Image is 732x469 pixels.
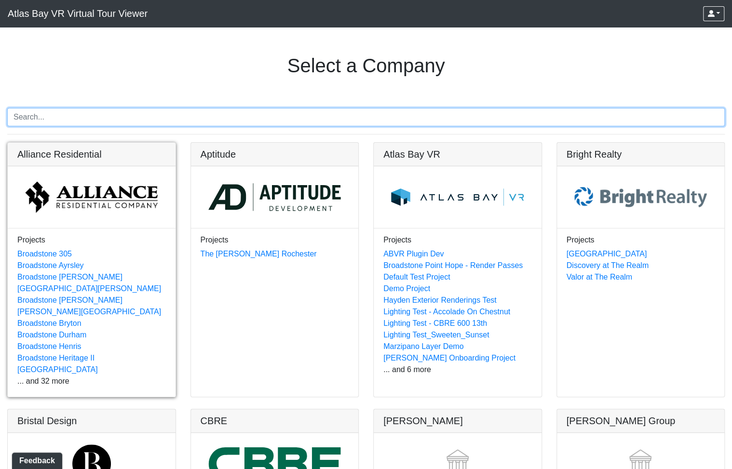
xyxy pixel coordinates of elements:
a: Demo Project [383,284,430,293]
a: Discovery at The Realm [567,261,649,269]
a: ABVR Plugin Dev [383,250,444,258]
a: [PERSON_NAME][GEOGRAPHIC_DATA] [17,308,161,316]
a: Hayden Exterior Renderings Test [383,296,497,304]
a: Lighting Test - Accolade On Chestnut [383,308,510,316]
a: [GEOGRAPHIC_DATA] [567,250,647,258]
a: Valor at The Realm [567,273,632,281]
a: Marzipano Layer Demo [383,342,463,350]
span: Atlas Bay VR Virtual Tour Viewer [8,4,148,23]
a: Lighting Test - CBRE 600 13th [383,319,487,327]
a: Broadstone Point Hope - Render Passes [383,261,523,269]
h1: Select a Company [287,54,445,77]
a: Broadstone 305 [17,250,72,258]
a: Broadstone [PERSON_NAME][GEOGRAPHIC_DATA][PERSON_NAME] [17,273,161,293]
a: The [PERSON_NAME] Rochester [201,250,317,258]
a: Default Test Project [383,273,450,281]
a: [GEOGRAPHIC_DATA] [17,365,98,374]
a: Broadstone Heritage II [17,354,95,362]
a: [PERSON_NAME] Onboarding Project [383,354,515,362]
a: Broadstone Durham [17,331,86,339]
a: Broadstone Henris [17,342,81,350]
a: Lighting Test_Sweeten_Sunset [383,331,489,339]
a: Broadstone [PERSON_NAME] [17,296,122,304]
iframe: Ybug feedback widget [7,450,64,469]
a: Broadstone Ayrsley [17,261,84,269]
input: Search [7,108,725,126]
a: Broadstone Bryton [17,319,81,327]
